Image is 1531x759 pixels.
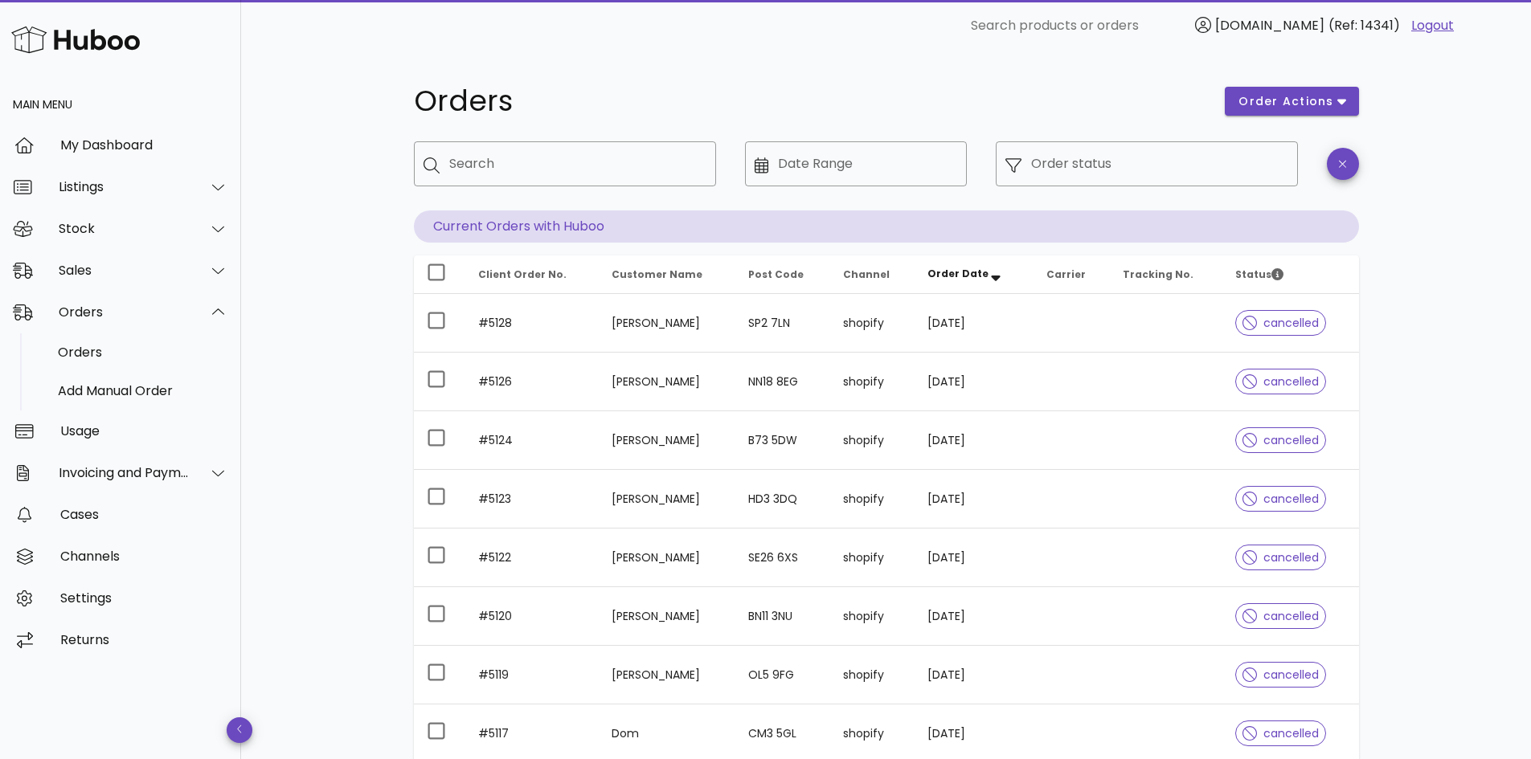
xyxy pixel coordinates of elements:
[915,587,1034,646] td: [DATE]
[465,294,599,353] td: #5128
[735,353,830,411] td: NN18 8EG
[1046,267,1086,281] span: Carrier
[599,528,735,587] td: [PERSON_NAME]
[465,411,599,470] td: #5124
[915,255,1034,294] th: Order Date: Sorted descending. Activate to remove sorting.
[59,304,190,320] div: Orders
[465,470,599,528] td: #5123
[59,465,190,480] div: Invoicing and Payments
[843,267,890,281] span: Channel
[830,646,915,704] td: shopify
[599,646,735,704] td: [PERSON_NAME]
[830,528,915,587] td: shopify
[830,255,915,294] th: Channel
[735,470,830,528] td: HD3 3DQ
[915,294,1034,353] td: [DATE]
[735,294,830,353] td: SP2 7LN
[1242,669,1319,680] span: cancelled
[830,353,915,411] td: shopify
[1235,267,1283,281] span: Status
[1242,493,1319,504] span: cancelled
[599,587,735,646] td: [PERSON_NAME]
[1411,16,1454,35] a: Logout
[58,383,228,398] div: Add Manual Order
[735,255,830,294] th: Post Code
[915,411,1034,470] td: [DATE]
[830,411,915,470] td: shopify
[735,587,830,646] td: BN11 3NU
[60,590,228,606] div: Settings
[11,22,140,57] img: Huboo Logo
[830,294,915,353] td: shopify
[1215,16,1324,35] span: [DOMAIN_NAME]
[1238,93,1334,110] span: order actions
[1328,16,1400,35] span: (Ref: 14341)
[1242,435,1319,446] span: cancelled
[1242,317,1319,328] span: cancelled
[599,411,735,470] td: [PERSON_NAME]
[60,507,228,522] div: Cases
[735,528,830,587] td: SE26 6XS
[414,210,1359,243] p: Current Orders with Huboo
[915,528,1034,587] td: [DATE]
[1242,728,1319,739] span: cancelled
[599,294,735,353] td: [PERSON_NAME]
[465,646,599,704] td: #5119
[830,470,915,528] td: shopify
[915,470,1034,528] td: [DATE]
[59,221,190,236] div: Stock
[1123,267,1193,281] span: Tracking No.
[58,345,228,360] div: Orders
[599,255,735,294] th: Customer Name
[599,470,735,528] td: [PERSON_NAME]
[1225,87,1358,116] button: order actions
[915,646,1034,704] td: [DATE]
[1242,376,1319,387] span: cancelled
[60,423,228,439] div: Usage
[599,353,735,411] td: [PERSON_NAME]
[1242,610,1319,622] span: cancelled
[735,411,830,470] td: B73 5DW
[465,255,599,294] th: Client Order No.
[465,587,599,646] td: #5120
[60,632,228,647] div: Returns
[478,267,567,281] span: Client Order No.
[1242,552,1319,563] span: cancelled
[60,549,228,564] div: Channels
[465,528,599,587] td: #5122
[1110,255,1223,294] th: Tracking No.
[1034,255,1110,294] th: Carrier
[735,646,830,704] td: OL5 9FG
[414,87,1206,116] h1: Orders
[927,267,989,280] span: Order Date
[465,353,599,411] td: #5126
[59,263,190,278] div: Sales
[612,267,702,281] span: Customer Name
[60,137,228,153] div: My Dashboard
[59,179,190,194] div: Listings
[748,267,804,281] span: Post Code
[915,353,1034,411] td: [DATE]
[830,587,915,646] td: shopify
[1222,255,1358,294] th: Status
